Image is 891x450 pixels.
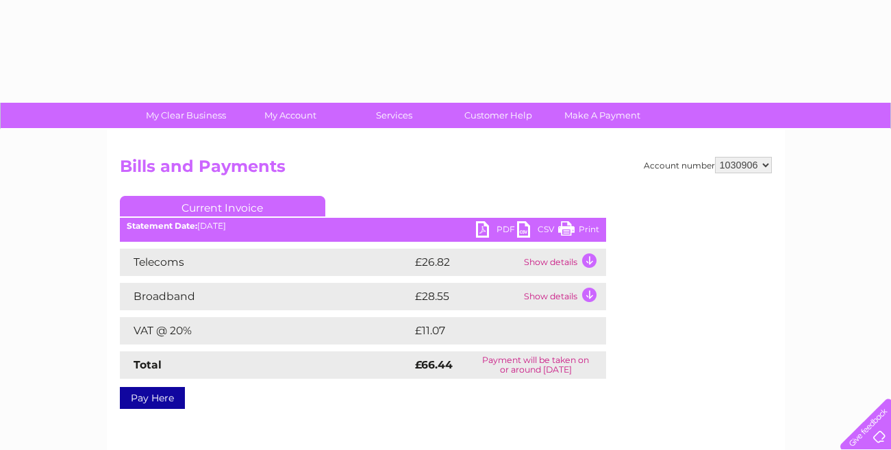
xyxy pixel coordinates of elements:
[127,221,197,231] b: Statement Date:
[234,103,347,128] a: My Account
[120,196,325,216] a: Current Invoice
[120,157,772,183] h2: Bills and Payments
[476,221,517,241] a: PDF
[120,249,412,276] td: Telecoms
[120,221,606,231] div: [DATE]
[466,351,605,379] td: Payment will be taken on or around [DATE]
[412,317,576,345] td: £11.07
[134,358,162,371] strong: Total
[415,358,453,371] strong: £66.44
[120,387,185,409] a: Pay Here
[129,103,242,128] a: My Clear Business
[546,103,659,128] a: Make A Payment
[520,283,606,310] td: Show details
[412,249,520,276] td: £26.82
[442,103,555,128] a: Customer Help
[120,283,412,310] td: Broadband
[644,157,772,173] div: Account number
[338,103,451,128] a: Services
[520,249,606,276] td: Show details
[412,283,520,310] td: £28.55
[558,221,599,241] a: Print
[120,317,412,345] td: VAT @ 20%
[517,221,558,241] a: CSV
